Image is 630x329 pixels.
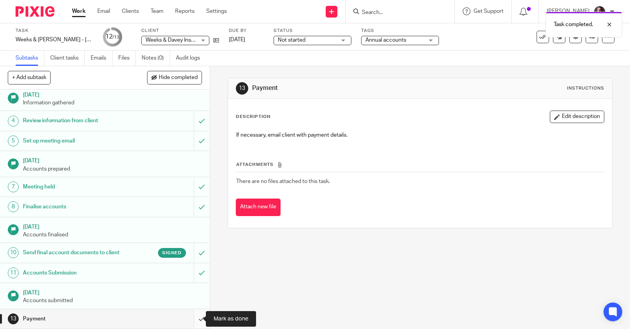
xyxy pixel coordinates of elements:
[50,51,85,66] a: Client tasks
[23,155,202,165] h1: [DATE]
[151,7,163,15] a: Team
[252,84,437,92] h1: Payment
[162,250,182,256] span: Signed
[175,7,195,15] a: Reports
[23,297,202,304] p: Accounts submitted
[23,99,202,107] p: Information gathered
[23,181,132,193] h1: Meeting held
[550,111,604,123] button: Edit description
[23,135,132,147] h1: Set up meeting email
[365,37,406,43] span: Annual accounts
[593,5,606,18] img: CP%20Headshot.jpeg
[8,181,19,192] div: 7
[122,7,139,15] a: Clients
[236,131,604,139] p: If necessary, email client with payment details.
[567,85,604,91] div: Instructions
[229,37,245,42] span: [DATE]
[236,114,270,120] p: Description
[8,71,51,84] button: + Add subtask
[146,37,222,43] span: Weeks & Davey Installations Ltd
[16,36,93,44] div: Weeks & [PERSON_NAME] - [DATE]
[8,135,19,146] div: 5
[274,28,351,34] label: Status
[23,221,202,231] h1: [DATE]
[278,37,305,43] span: Not started
[118,51,136,66] a: Files
[176,51,206,66] a: Audit logs
[142,51,170,66] a: Notes (0)
[23,165,202,173] p: Accounts prepared
[72,7,86,15] a: Work
[206,7,227,15] a: Settings
[23,231,202,239] p: Accounts finalised
[236,162,274,167] span: Attachments
[147,71,202,84] button: Hide completed
[23,89,202,99] h1: [DATE]
[16,51,44,66] a: Subtasks
[16,6,54,17] img: Pixie
[236,199,281,216] button: Attach new file
[16,36,93,44] div: Weeks &amp; Davey - Nov 24
[97,7,110,15] a: Email
[8,247,19,258] div: 10
[8,116,19,127] div: 4
[236,179,330,184] span: There are no files attached to this task.
[23,247,132,259] h1: Send final account documents to client
[91,51,112,66] a: Emails
[105,32,119,41] div: 12
[23,201,132,213] h1: Finalise accounts
[23,287,202,297] h1: [DATE]
[16,28,93,34] label: Task
[229,28,264,34] label: Due by
[23,267,132,279] h1: Accounts Submission
[23,115,132,127] h1: Review information from client
[554,21,593,28] p: Task completed.
[159,75,198,81] span: Hide completed
[8,313,19,324] div: 13
[236,82,248,95] div: 13
[141,28,219,34] label: Client
[112,35,119,39] small: /13
[8,201,19,212] div: 8
[8,267,19,278] div: 11
[23,313,132,325] h1: Payment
